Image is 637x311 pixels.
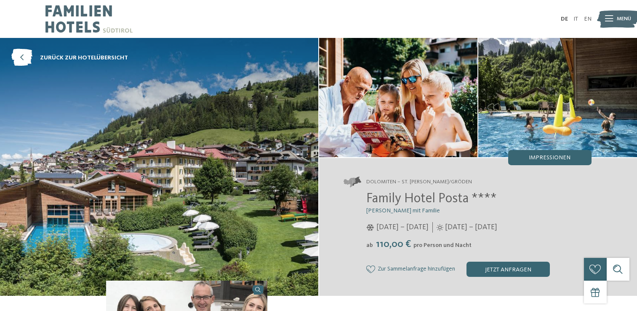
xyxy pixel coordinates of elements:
[378,266,455,273] span: Zur Sammelanfrage hinzufügen
[437,224,443,231] i: Öffnungszeiten im Sommer
[11,49,128,67] a: zurück zur Hotelübersicht
[617,15,631,23] span: Menü
[366,224,374,231] i: Öffnungszeiten im Winter
[366,208,440,214] span: [PERSON_NAME] mit Familie
[366,192,497,206] span: Family Hotel Posta ****
[319,38,478,157] img: Familienhotel in Gröden: ein besonderer Ort
[529,155,570,161] span: Impressionen
[374,239,413,249] span: 110,00 €
[573,16,578,22] a: IT
[445,222,497,233] span: [DATE] – [DATE]
[40,54,128,62] span: zurück zur Hotelübersicht
[466,262,550,277] div: jetzt anfragen
[366,242,373,248] span: ab
[478,38,637,157] img: Familienhotel in Gröden: ein besonderer Ort
[376,222,429,233] span: [DATE] – [DATE]
[366,178,472,186] span: Dolomiten – St. [PERSON_NAME]/Gröden
[584,16,592,22] a: EN
[413,242,472,248] span: pro Person und Nacht
[561,16,568,22] a: DE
